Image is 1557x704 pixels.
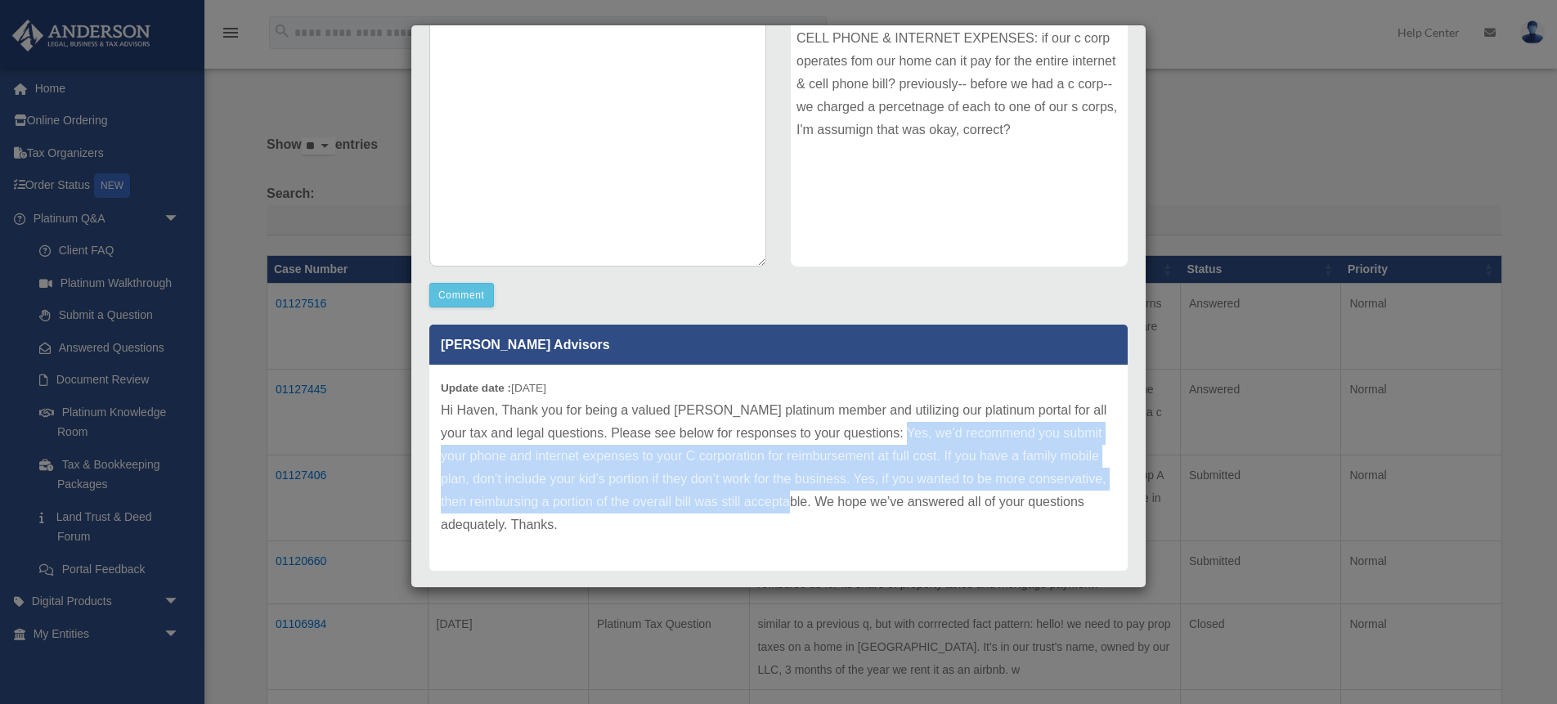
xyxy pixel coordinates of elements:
p: [PERSON_NAME] Advisors [429,325,1128,365]
div: CELL PHONE & INTERNET EXPENSES: if our c corp operates fom our home can it pay for the entire int... [791,21,1128,267]
small: [DATE] [441,382,546,394]
p: Hi Haven, Thank you for being a valued [PERSON_NAME] platinum member and utilizing our platinum p... [441,399,1116,536]
b: Update date : [441,382,511,394]
button: Comment [429,283,494,307]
